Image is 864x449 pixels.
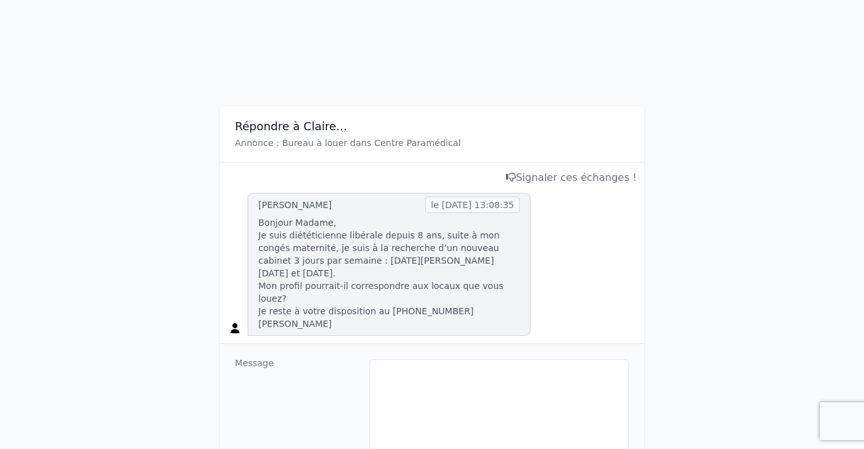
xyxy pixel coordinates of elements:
[258,199,332,211] div: [PERSON_NAME]
[425,197,520,213] span: le [DATE] 13:08:35
[677,376,851,407] div: Vous avez 1 messages non lus.
[235,137,629,149] p: Annonce : Bureau à louer dans Centre Paramédical
[677,409,849,431] a: Cliquez ici pour accéder aux messages !
[258,216,520,330] p: Bonjour Madame, Je suis diététicienne libérale depuis 8 ans, suite à mon congés maternité, je sui...
[227,170,637,185] div: Signaler ces échanges !
[235,119,629,134] h3: Répondre à Claire...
